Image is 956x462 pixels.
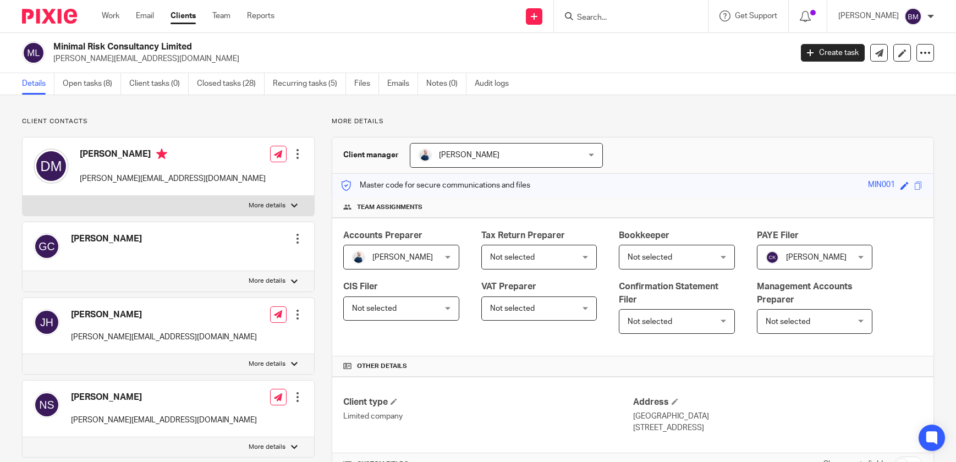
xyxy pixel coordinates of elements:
div: MIN001 [868,179,895,192]
i: Primary [156,148,167,159]
img: Pixie [22,9,77,24]
p: Master code for secure communications and files [340,180,530,191]
p: [PERSON_NAME][EMAIL_ADDRESS][DOMAIN_NAME] [53,53,784,64]
img: svg%3E [34,148,69,184]
span: Not selected [352,305,397,312]
input: Search [576,13,675,23]
a: Client tasks (0) [129,73,189,95]
img: MC_T&CO-3.jpg [419,148,432,162]
a: Audit logs [475,73,517,95]
span: Tax Return Preparer [481,231,565,240]
p: More details [249,360,285,369]
span: Not selected [628,254,672,261]
span: [PERSON_NAME] [372,254,433,261]
a: Email [136,10,154,21]
p: More details [249,201,285,210]
h4: [PERSON_NAME] [71,392,257,403]
span: PAYE Filer [757,231,799,240]
span: [PERSON_NAME] [786,254,847,261]
h4: [PERSON_NAME] [80,148,266,162]
a: Create task [801,44,865,62]
a: Reports [247,10,274,21]
p: Limited company [343,411,633,422]
span: Get Support [735,12,777,20]
span: Accounts Preparer [343,231,422,240]
p: [PERSON_NAME] [838,10,899,21]
p: [STREET_ADDRESS] [633,422,922,433]
p: Client contacts [22,117,315,126]
span: Not selected [490,305,535,312]
h4: Client type [343,397,633,408]
a: Emails [387,73,418,95]
a: Team [212,10,230,21]
img: svg%3E [766,251,779,264]
span: CIS Filer [343,282,378,291]
a: Open tasks (8) [63,73,121,95]
span: VAT Preparer [481,282,536,291]
span: Not selected [766,318,810,326]
p: More details [332,117,934,126]
p: [GEOGRAPHIC_DATA] [633,411,922,422]
p: [PERSON_NAME][EMAIL_ADDRESS][DOMAIN_NAME] [71,332,257,343]
span: Team assignments [357,203,422,212]
p: More details [249,277,285,285]
p: [PERSON_NAME][EMAIL_ADDRESS][DOMAIN_NAME] [80,173,266,184]
span: Bookkeeper [619,231,669,240]
h4: Address [633,397,922,408]
a: Clients [171,10,196,21]
span: Confirmation Statement Filer [619,282,718,304]
img: MC_T&CO-3.jpg [352,251,365,264]
h3: Client manager [343,150,399,161]
p: [PERSON_NAME][EMAIL_ADDRESS][DOMAIN_NAME] [71,415,257,426]
span: [PERSON_NAME] [439,151,499,159]
img: svg%3E [34,233,60,260]
a: Recurring tasks (5) [273,73,346,95]
a: Files [354,73,379,95]
a: Closed tasks (28) [197,73,265,95]
span: Not selected [628,318,672,326]
span: Other details [357,362,407,371]
a: Notes (0) [426,73,466,95]
span: Not selected [490,254,535,261]
span: Management Accounts Preparer [757,282,853,304]
h4: [PERSON_NAME] [71,233,142,245]
a: Details [22,73,54,95]
h2: Minimal Risk Consultancy Limited [53,41,638,53]
img: svg%3E [34,309,60,335]
h4: [PERSON_NAME] [71,309,257,321]
img: svg%3E [22,41,45,64]
img: svg%3E [904,8,922,25]
p: More details [249,443,285,452]
a: Work [102,10,119,21]
img: svg%3E [34,392,60,418]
